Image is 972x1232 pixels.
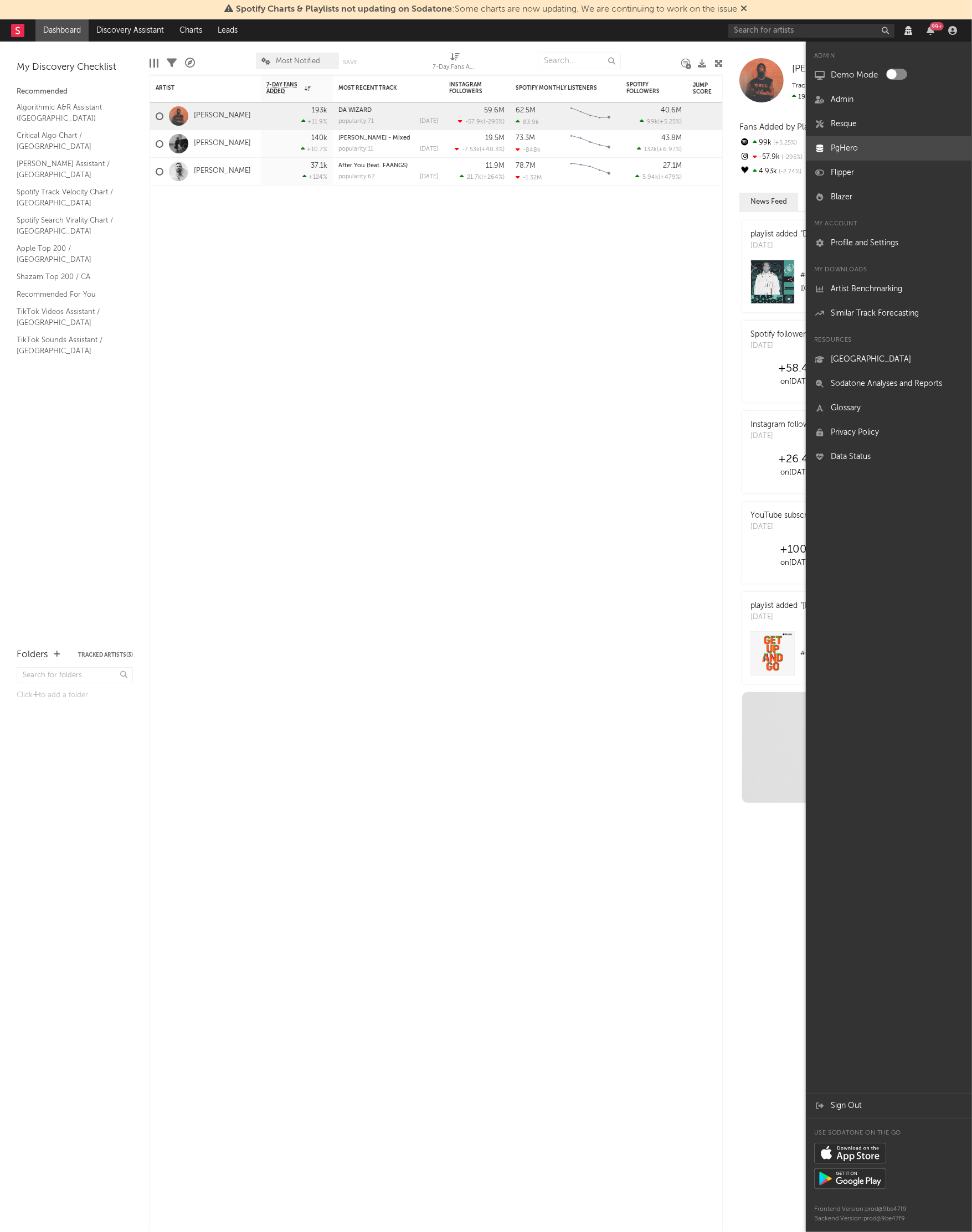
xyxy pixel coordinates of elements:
div: -1.32M [516,174,542,181]
a: Data Status [806,445,972,469]
span: [PERSON_NAME] [792,64,867,74]
div: A&R Pipeline [185,47,195,79]
span: -7.53k [462,147,480,153]
div: After You (feat. FAANGS) [338,163,438,169]
a: Sodatone Analyses and Reports [806,372,972,396]
div: +11.9 % [301,118,327,125]
span: 21.7k [467,174,481,181]
div: [DATE] [750,431,840,442]
a: [PERSON_NAME] [194,167,251,176]
a: [PERSON_NAME] [792,64,867,75]
a: Flipper [806,161,972,185]
div: Click to add a folder. [17,689,133,702]
label: Demo Mode [831,69,878,82]
div: Instagram followers spike [750,419,840,431]
div: +124 % [302,173,327,181]
div: [DATE] [750,341,829,352]
div: [DATE] [750,612,867,623]
div: 43.8M [661,135,682,142]
div: My Downloads [806,264,972,277]
div: Filters [167,47,177,79]
a: Shazam Top 200 / CA [17,271,122,283]
button: Save [343,59,357,65]
div: [DATE] [750,240,834,251]
span: 99k [647,119,658,125]
a: Spotify Track Velocity Chart / [GEOGRAPHIC_DATA] [17,186,122,209]
div: 78.7M [516,162,536,169]
span: Most Notified [276,58,320,65]
div: Folders [17,648,48,662]
div: popularity: 11 [338,146,373,152]
div: Backend Version: prod@9be47f9 [814,1214,964,1224]
button: Notes [798,193,840,211]
a: Blazer [806,185,972,209]
div: ( ) [460,173,505,181]
a: Similar Track Forecasting [806,301,972,326]
div: Artist [156,85,239,91]
div: 67.3 [693,165,737,178]
span: Tracking Since: [DATE] [792,83,858,89]
div: # 6 on Get Up and Go ([GEOGRAPHIC_DATA]) [800,647,944,660]
div: Most Recent Track [338,85,421,91]
span: 173k fans last week [792,94,923,100]
a: Glossary [806,396,972,420]
div: -848k [516,146,541,153]
span: 7-Day Fans Added [266,81,302,95]
div: Edit Columns [150,47,158,79]
a: [PERSON_NAME] - Mixed [338,135,410,141]
div: playlist added [750,229,834,240]
div: Recommended [17,85,133,99]
div: 71.8 [693,137,737,151]
a: "[PERSON_NAME]" [800,602,867,610]
div: 11.9M [486,162,505,169]
a: Charts [172,19,210,42]
div: My Discovery Checklist [17,61,133,74]
div: 62.5M [516,107,536,114]
a: "DUMBO" [800,230,834,238]
div: 7-Day Fans Added (7-Day Fans Added) [433,61,477,74]
span: 132k [644,147,657,153]
a: Leads [210,19,245,42]
div: +26.4k [745,453,847,466]
div: on [DATE] [745,466,847,480]
div: on [DATE] [745,375,847,389]
div: [DATE] [420,174,438,180]
span: Dismiss [741,5,748,14]
div: 83.9k [516,118,539,126]
span: : Some charts are now updating. We are continuing to work on the issue [236,5,738,14]
div: 59.6M [484,107,505,114]
div: Spotify Followers [626,81,665,95]
a: #8onRap Songs 2025 | New Hip Hop 🔥💯 ([GEOGRAPHIC_DATA]) [742,260,953,312]
span: -295 % [485,119,503,125]
span: -57.9k [465,119,484,125]
div: My Account [806,218,972,231]
a: Admin [806,87,972,112]
span: +40.3 % [481,147,503,153]
button: 99+ [927,26,934,35]
span: -295 % [780,154,803,161]
a: Critical Algo Chart / [GEOGRAPHIC_DATA] [17,130,122,152]
div: 193k [312,107,327,114]
a: [PERSON_NAME] Assistant / [GEOGRAPHIC_DATA] [17,158,122,181]
a: #6onGet Up and Go ([GEOGRAPHIC_DATA]) [742,631,953,684]
span: +5.25 % [660,119,680,125]
div: Frontend Version: prod@9be47f9 [814,1205,964,1214]
a: TikTok Videos Assistant / [GEOGRAPHIC_DATA] [17,306,122,328]
a: TikTok Sounds Assistant / [GEOGRAPHIC_DATA] [17,334,122,357]
div: YouTube subscribers spike [750,510,844,522]
svg: Chart title [565,102,615,130]
div: -57.9k [739,150,813,164]
div: 73.0 [693,110,737,123]
div: +58.4k [745,362,847,375]
div: ( ) [637,146,682,153]
a: Discovery Assistant [89,19,172,42]
a: Privacy Policy [806,420,972,445]
button: Tracked Artists(3) [78,652,133,658]
a: Recommended For You [17,288,122,301]
a: [PERSON_NAME] [194,111,251,121]
div: popularity: 71 [338,118,374,125]
a: [PERSON_NAME] [194,139,251,148]
span: Fans Added by Platform [739,123,830,131]
div: Use Sodatone on the go [806,1127,972,1140]
div: ( ) [640,118,682,125]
